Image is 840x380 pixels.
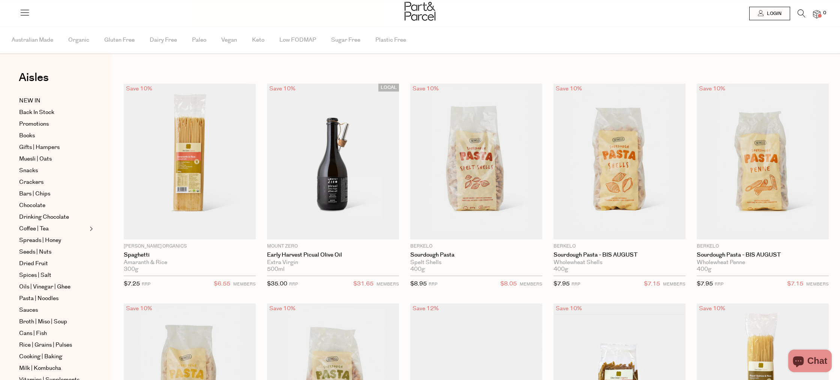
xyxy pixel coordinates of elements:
a: Bars | Chips [19,189,87,198]
small: MEMBERS [233,281,256,287]
span: Keto [252,27,264,53]
span: $7.25 [124,280,140,288]
span: 400g [553,266,568,273]
span: Login [765,11,781,17]
span: $31.65 [353,279,373,289]
span: Back In Stock [19,108,54,117]
a: Pasta | Noodles [19,294,87,303]
span: Drinking Chocolate [19,213,69,222]
button: Expand/Collapse Coffee | Tea [88,224,93,233]
span: 0 [821,10,828,17]
span: Spices | Salt [19,271,51,280]
span: Oils | Vinegar | Ghee [19,282,70,291]
a: Rice | Grains | Pulses [19,341,87,350]
span: Low FODMAP [279,27,316,53]
span: Promotions [19,120,49,129]
span: $35.00 [267,280,287,288]
div: Save 10% [553,303,584,314]
small: MEMBERS [806,281,829,287]
span: 500ml [267,266,285,273]
span: 400g [410,266,425,273]
span: Cans | Fish [19,329,47,338]
div: Save 10% [410,84,441,94]
small: MEMBERS [663,281,685,287]
span: Books [19,131,35,140]
span: $7.15 [787,279,803,289]
span: $7.95 [697,280,713,288]
p: Mount Zero [267,243,399,250]
span: Cooking | Baking [19,352,62,361]
span: Muesli | Oats [19,155,52,164]
a: Spices | Salt [19,271,87,280]
span: Dairy Free [150,27,177,53]
a: Cooking | Baking [19,352,87,361]
span: Sugar Free [331,27,360,53]
div: Save 10% [267,303,298,314]
a: Seeds | Nuts [19,248,87,257]
span: Chocolate [19,201,45,210]
span: Snacks [19,166,38,175]
a: Spreads | Honey [19,236,87,245]
span: Organic [68,27,89,53]
span: Paleo [192,27,206,53]
a: Snacks [19,166,87,175]
a: Coffee | Tea [19,224,87,233]
small: MEMBERS [520,281,542,287]
a: Cans | Fish [19,329,87,338]
a: Crackers [19,178,87,187]
a: Chocolate [19,201,87,210]
div: Save 10% [697,303,727,314]
span: 400g [697,266,711,273]
small: RRP [142,281,150,287]
a: Broth | Miso | Soup [19,317,87,326]
a: Books [19,131,87,140]
a: NEW IN [19,96,87,105]
small: RRP [571,281,580,287]
a: Sourdough Pasta [410,252,542,258]
a: Promotions [19,120,87,129]
span: Bars | Chips [19,189,50,198]
a: Early Harvest Picual Olive Oil [267,252,399,258]
a: Milk | Kombucha [19,364,87,373]
img: Spaghetti [124,84,256,240]
span: Crackers [19,178,43,187]
a: Oils | Vinegar | Ghee [19,282,87,291]
div: Save 10% [124,303,154,314]
span: Aisles [19,69,49,86]
a: Sourdough Pasta - BIS AUGUST [697,252,829,258]
a: Drinking Chocolate [19,213,87,222]
div: Save 12% [410,303,441,314]
span: Dried Fruit [19,259,48,268]
a: Aisles [19,72,49,91]
img: Sourdough Pasta - BIS AUGUST [553,84,685,240]
span: Coffee | Tea [19,224,49,233]
p: Berkelo [410,243,542,250]
a: Dried Fruit [19,259,87,268]
span: Gluten Free [104,27,135,53]
span: NEW IN [19,96,40,105]
p: Berkelo [553,243,685,250]
span: Broth | Miso | Soup [19,317,67,326]
div: Save 10% [267,84,298,94]
div: Save 10% [124,84,154,94]
img: Sourdough Pasta [410,84,542,240]
p: Berkelo [697,243,829,250]
a: Back In Stock [19,108,87,117]
a: Gifts | Hampers [19,143,87,152]
span: Gifts | Hampers [19,143,60,152]
a: Muesli | Oats [19,155,87,164]
p: [PERSON_NAME] Organics [124,243,256,250]
span: Sauces [19,306,38,315]
a: Spaghetti [124,252,256,258]
a: 0 [813,10,820,18]
span: Seeds | Nuts [19,248,51,257]
img: Sourdough Pasta - BIS AUGUST [697,84,829,240]
span: $7.95 [553,280,570,288]
span: Milk | Kombucha [19,364,61,373]
span: Spreads | Honey [19,236,61,245]
span: Plastic Free [375,27,406,53]
span: LOCAL [378,84,399,92]
span: 300g [124,266,138,273]
small: RRP [429,281,437,287]
div: Wholewheat Penne [697,259,829,266]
